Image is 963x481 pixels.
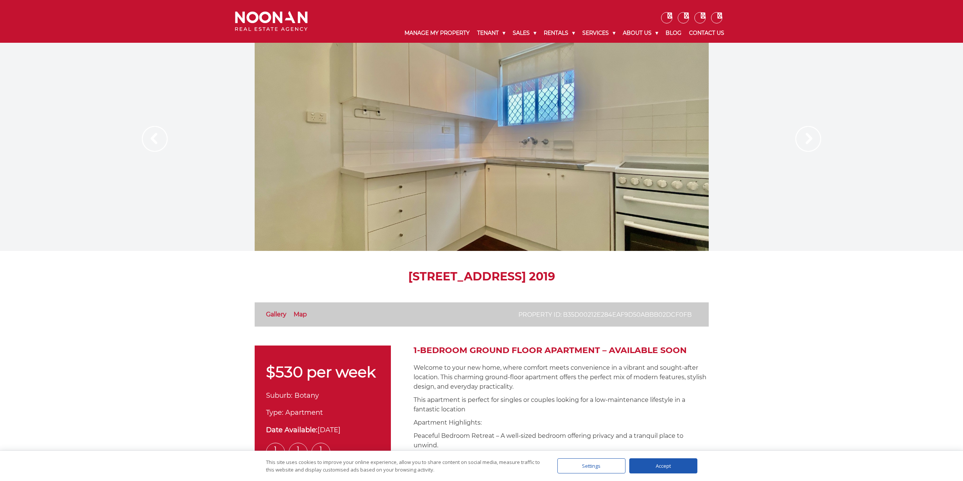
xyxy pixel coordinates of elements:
a: About Us [619,23,662,43]
h1: [STREET_ADDRESS] 2019 [255,270,709,283]
a: Manage My Property [401,23,473,43]
p: Apartment Highlights: [414,418,709,427]
a: Contact Us [685,23,728,43]
p: This apartment is perfect for singles or couples looking for a low-maintenance lifestyle in a fan... [414,395,709,414]
span: Type: [266,408,283,417]
div: Accept [629,458,697,473]
img: Arrow slider [142,126,168,152]
div: Settings [557,458,625,473]
img: Noonan Real Estate Agency [235,11,308,31]
p: Property ID: b35d00212e284eaf9d50abbb02dcf0fb [518,310,692,319]
p: Welcome to your new home, where comfort meets convenience in a vibrant and sought-after location.... [414,363,709,391]
span: Suburb: [266,391,292,400]
a: Services [579,23,619,43]
a: Tenant [473,23,509,43]
div: This site uses cookies to improve your online experience, allow you to share content on social me... [266,458,542,473]
p: $530 per week [266,364,380,380]
a: Sales [509,23,540,43]
a: Gallery [266,311,286,318]
strong: Date Available: [266,426,317,434]
span: Botany [294,391,319,400]
a: Rentals [540,23,579,43]
span: 1 Bath [289,443,308,462]
div: [DATE] [266,425,380,435]
span: 1 Car [311,443,330,462]
span: 1 Bed [266,443,285,462]
a: Blog [662,23,685,43]
span: Apartment [285,408,323,417]
img: Arrow slider [795,126,821,152]
a: Map [294,311,307,318]
h2: 1-Bedroom Ground Floor Apartment – Available Soon [414,346,709,355]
